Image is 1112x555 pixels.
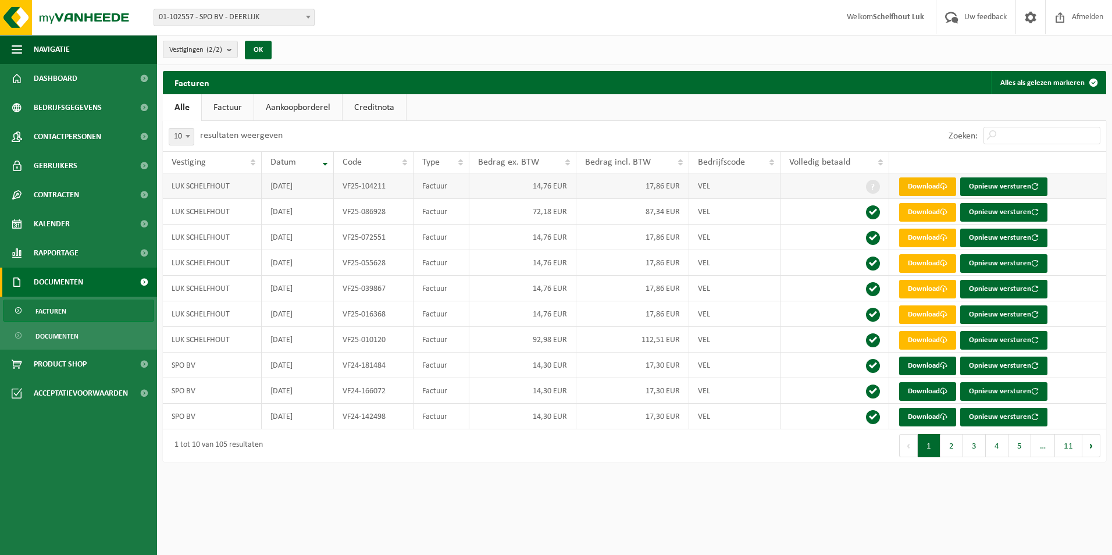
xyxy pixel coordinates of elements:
td: 112,51 EUR [576,327,689,353]
td: 17,30 EUR [576,378,689,404]
button: Opnieuw versturen [960,229,1047,247]
td: VF25-104211 [334,173,414,199]
td: VF25-039867 [334,276,414,301]
td: VEL [689,404,780,429]
span: Datum [270,158,296,167]
td: [DATE] [262,353,334,378]
td: 17,86 EUR [576,225,689,250]
div: 1 tot 10 van 105 resultaten [169,435,263,456]
span: Code [343,158,362,167]
td: VF25-055628 [334,250,414,276]
span: Documenten [34,268,83,297]
label: resultaten weergeven [200,131,283,140]
span: Bedrag ex. BTW [478,158,539,167]
td: VEL [689,353,780,378]
td: 14,30 EUR [469,378,576,404]
td: [DATE] [262,173,334,199]
span: Contracten [34,180,79,209]
td: VEL [689,199,780,225]
button: Opnieuw versturen [960,331,1047,350]
h2: Facturen [163,71,221,94]
td: SPO BV [163,404,262,429]
td: [DATE] [262,276,334,301]
strong: Schelfhout Luk [873,13,924,22]
span: Acceptatievoorwaarden [34,379,128,408]
label: Zoeken: [949,131,978,141]
button: Vestigingen(2/2) [163,41,238,58]
a: Download [899,254,956,273]
span: Dashboard [34,64,77,93]
button: 2 [940,434,963,457]
td: LUK SCHELFHOUT [163,250,262,276]
td: VEL [689,327,780,353]
td: 17,30 EUR [576,404,689,429]
a: Documenten [3,325,154,347]
td: VEL [689,173,780,199]
td: Factuur [414,225,469,250]
button: Opnieuw versturen [960,305,1047,324]
td: VEL [689,378,780,404]
td: 14,76 EUR [469,225,576,250]
a: Download [899,357,956,375]
td: Factuur [414,378,469,404]
td: 17,30 EUR [576,353,689,378]
td: 17,86 EUR [576,301,689,327]
td: [DATE] [262,404,334,429]
td: 14,30 EUR [469,404,576,429]
span: 10 [169,129,194,145]
td: LUK SCHELFHOUT [163,301,262,327]
td: LUK SCHELFHOUT [163,199,262,225]
button: Opnieuw versturen [960,254,1047,273]
td: 14,76 EUR [469,276,576,301]
a: Download [899,305,956,324]
button: Opnieuw versturen [960,177,1047,196]
span: Vestiging [172,158,206,167]
td: [DATE] [262,327,334,353]
td: VEL [689,301,780,327]
button: Opnieuw versturen [960,408,1047,426]
td: Factuur [414,404,469,429]
count: (2/2) [206,46,222,54]
span: … [1031,434,1055,457]
button: Opnieuw versturen [960,280,1047,298]
span: Gebruikers [34,151,77,180]
td: 92,98 EUR [469,327,576,353]
a: Factuur [202,94,254,121]
a: Aankoopborderel [254,94,342,121]
td: 14,30 EUR [469,353,576,378]
a: Download [899,382,956,401]
td: Factuur [414,276,469,301]
span: Bedrag incl. BTW [585,158,651,167]
td: LUK SCHELFHOUT [163,225,262,250]
a: Download [899,331,956,350]
button: Next [1082,434,1100,457]
a: Download [899,203,956,222]
td: Factuur [414,301,469,327]
button: Opnieuw versturen [960,382,1047,401]
td: VF25-086928 [334,199,414,225]
td: [DATE] [262,250,334,276]
td: Factuur [414,250,469,276]
span: Facturen [35,300,66,322]
button: 3 [963,434,986,457]
a: Download [899,177,956,196]
button: 11 [1055,434,1082,457]
td: VEL [689,276,780,301]
td: 14,76 EUR [469,173,576,199]
td: [DATE] [262,225,334,250]
span: Bedrijfscode [698,158,745,167]
button: Opnieuw versturen [960,203,1047,222]
span: 01-102557 - SPO BV - DEERLIJK [154,9,314,26]
button: 5 [1008,434,1031,457]
button: 1 [918,434,940,457]
td: 17,86 EUR [576,173,689,199]
button: Alles als gelezen markeren [991,71,1105,94]
button: Previous [899,434,918,457]
td: SPO BV [163,378,262,404]
td: VF25-016368 [334,301,414,327]
a: Creditnota [343,94,406,121]
td: LUK SCHELFHOUT [163,276,262,301]
td: LUK SCHELFHOUT [163,327,262,353]
span: 10 [169,128,194,145]
span: Type [422,158,440,167]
